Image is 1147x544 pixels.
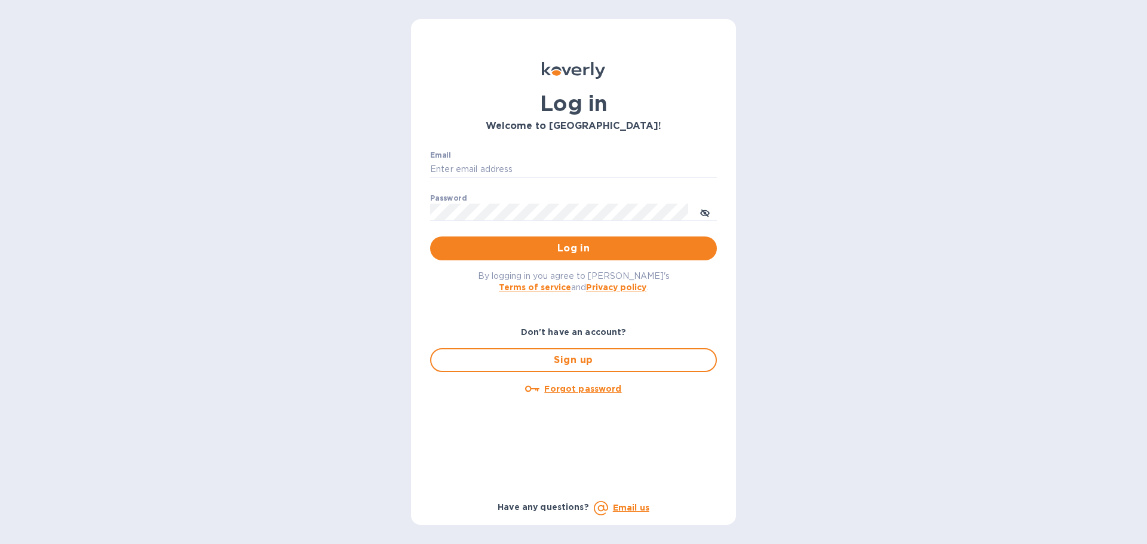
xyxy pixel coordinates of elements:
[440,241,707,256] span: Log in
[430,348,717,372] button: Sign up
[430,91,717,116] h1: Log in
[544,384,621,394] u: Forgot password
[542,62,605,79] img: Koverly
[430,121,717,132] h3: Welcome to [GEOGRAPHIC_DATA]!
[478,271,670,292] span: By logging in you agree to [PERSON_NAME]'s and .
[693,200,717,224] button: toggle password visibility
[430,236,717,260] button: Log in
[441,353,706,367] span: Sign up
[430,161,717,179] input: Enter email address
[521,327,627,337] b: Don't have an account?
[499,282,571,292] a: Terms of service
[613,503,649,512] a: Email us
[498,502,589,512] b: Have any questions?
[430,152,451,159] label: Email
[430,195,467,202] label: Password
[586,282,646,292] a: Privacy policy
